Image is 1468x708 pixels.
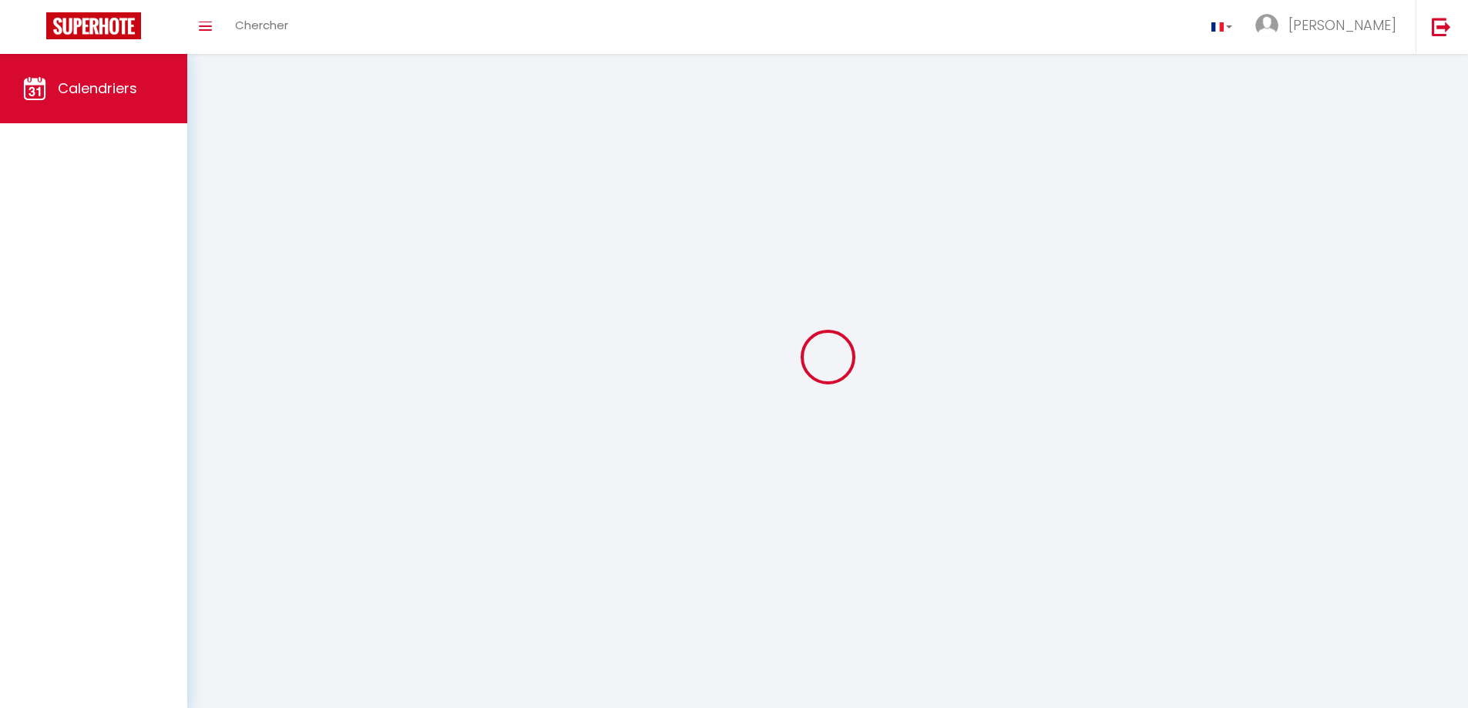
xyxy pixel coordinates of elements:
[1255,14,1278,37] img: ...
[1432,17,1451,36] img: logout
[1288,15,1396,35] span: [PERSON_NAME]
[235,17,288,33] span: Chercher
[12,6,59,52] button: Ouvrir le widget de chat LiveChat
[46,12,141,39] img: Super Booking
[58,79,137,98] span: Calendriers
